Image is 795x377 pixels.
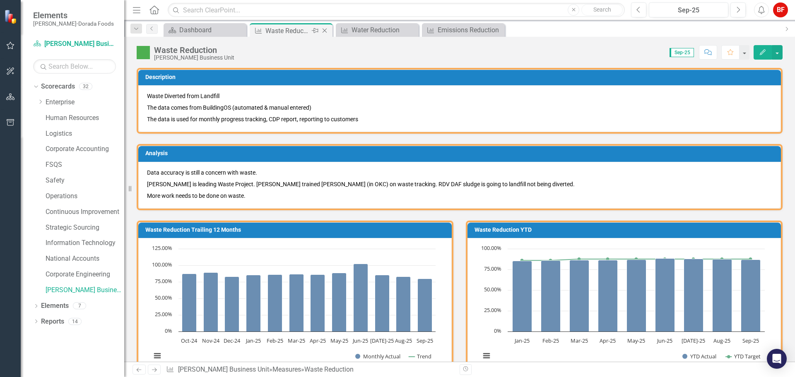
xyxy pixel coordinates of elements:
[571,337,588,344] text: Mar-25
[352,25,417,35] div: Water Reduction
[147,178,772,190] p: [PERSON_NAME] is leading Waste Project. [PERSON_NAME] trained [PERSON_NAME] (in OKC) on waste tra...
[182,264,432,332] g: Monthly Actual, series 1 of 2. Bar series with 12 bars.
[33,10,114,20] span: Elements
[272,365,301,373] a: Measures
[749,257,752,261] path: Sep-25, 87.5. YTD Target.
[68,318,82,325] div: 14
[46,270,124,279] a: Corporate Engineering
[354,264,368,332] path: Jun-25, 102.40356331. Monthly Actual.
[181,337,198,344] text: Oct-24
[245,337,261,344] text: Jan-25
[606,257,609,261] path: Apr-25, 87.5. YTD Target.
[304,365,354,373] div: Waste Reduction
[578,257,581,261] path: Mar-25, 87.5. YTD Target.
[33,39,116,49] a: [PERSON_NAME] Business Unit
[41,317,64,327] a: Reports
[46,192,124,201] a: Operations
[73,303,86,310] div: 7
[352,337,368,344] text: Jun-25
[265,26,310,36] div: Waste Reduction
[155,277,172,285] text: 75.00%
[46,98,124,107] a: Enterprise
[46,160,124,170] a: FSQS
[600,337,616,344] text: Apr-25
[424,25,503,35] a: Emissions Reduction
[682,337,705,344] text: [DATE]-25
[649,2,728,17] button: Sep-25
[395,337,412,344] text: Aug-25
[154,46,234,55] div: Waste Reduction
[682,353,717,360] button: Show YTD Actual
[41,301,69,311] a: Elements
[152,261,172,268] text: 100.00%
[46,113,124,123] a: Human Resources
[147,168,772,178] p: Data accuracy is still a concern with waste.
[409,353,431,360] button: Show Trend
[713,337,730,344] text: Aug-25
[541,261,561,332] path: Feb-25, 85.75229741. YTD Actual.
[438,25,503,35] div: Emissions Reduction
[310,337,326,344] text: Apr-25
[418,279,432,332] path: Sep-25, 79.73992559. Monthly Actual.
[182,274,197,332] path: Oct-24, 86.90448147. Monthly Actual.
[246,275,261,332] path: Jan-25, 85.37654248. Monthly Actual.
[46,238,124,248] a: Information Technology
[166,25,244,35] a: Dashboard
[549,259,552,262] path: Feb-25, 85.9. YTD Target.
[267,337,283,344] text: Feb-25
[481,350,492,362] button: View chart menu, Chart
[288,337,305,344] text: Mar-25
[396,277,411,332] path: Aug-25, 83.08699898. Monthly Actual.
[137,46,150,59] img: Above Target
[484,265,501,272] text: 75.00%
[145,150,777,156] h3: Analysis
[476,245,772,369] div: Chart. Highcharts interactive chart.
[145,74,777,80] h3: Description
[513,261,532,332] path: Jan-25, 85.37654248. YTD Actual.
[514,337,530,344] text: Jan-25
[355,353,400,360] button: Show Monthly Actual
[635,257,638,261] path: May-25, 87.5. YTD Target.
[168,3,625,17] input: Search ClearPoint...
[484,306,501,314] text: 25.00%
[178,365,269,373] a: [PERSON_NAME] Business Unit
[79,83,92,90] div: 32
[147,190,772,200] p: More work needs to be done on waste.
[268,275,282,332] path: Feb-25, 86.17812546. Monthly Actual.
[742,337,759,344] text: Sep-25
[370,337,394,344] text: [DATE]-25
[542,337,559,344] text: Feb-25
[338,25,417,35] a: Water Reduction
[165,327,172,334] text: 0%
[154,55,234,61] div: [PERSON_NAME] Business Unit
[46,207,124,217] a: Continuous Improvement
[46,286,124,295] a: [PERSON_NAME] Business Unit
[33,20,114,27] small: [PERSON_NAME]-Dorada Foods
[225,277,239,332] path: Dec-24, 82.81962356. Monthly Actual.
[46,254,124,264] a: National Accounts
[627,260,646,332] path: May-25, 86.6326569. YTD Actual.
[475,227,777,233] h3: Waste Reduction YTD
[670,48,694,57] span: Sep-25
[332,273,347,332] path: May-25, 88.69152321. Monthly Actual.
[33,59,116,74] input: Search Below...
[166,365,453,375] div: » »
[581,4,623,16] button: Search
[767,349,787,369] div: Open Intercom Messenger
[46,144,124,154] a: Corporate Accounting
[652,5,725,15] div: Sep-25
[147,245,440,369] svg: Interactive chart
[593,6,611,13] span: Search
[289,274,304,332] path: Mar-25, 86.76547507. Monthly Actual.
[773,2,788,17] button: BF
[726,353,761,360] button: Show YTD Target
[46,129,124,139] a: Logistics
[741,260,761,332] path: Sep-25, 86.78757149. YTD Actual.
[147,102,772,113] p: The data comes from BuildingOS (automated & manual entered)
[481,244,501,252] text: 100.00%
[713,259,732,332] path: Aug-25, 87.46669495. YTD Actual.
[311,275,325,332] path: Apr-25, 85.93982599. Monthly Actual.
[224,337,241,344] text: Dec-24
[46,223,124,233] a: Strategic Sourcing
